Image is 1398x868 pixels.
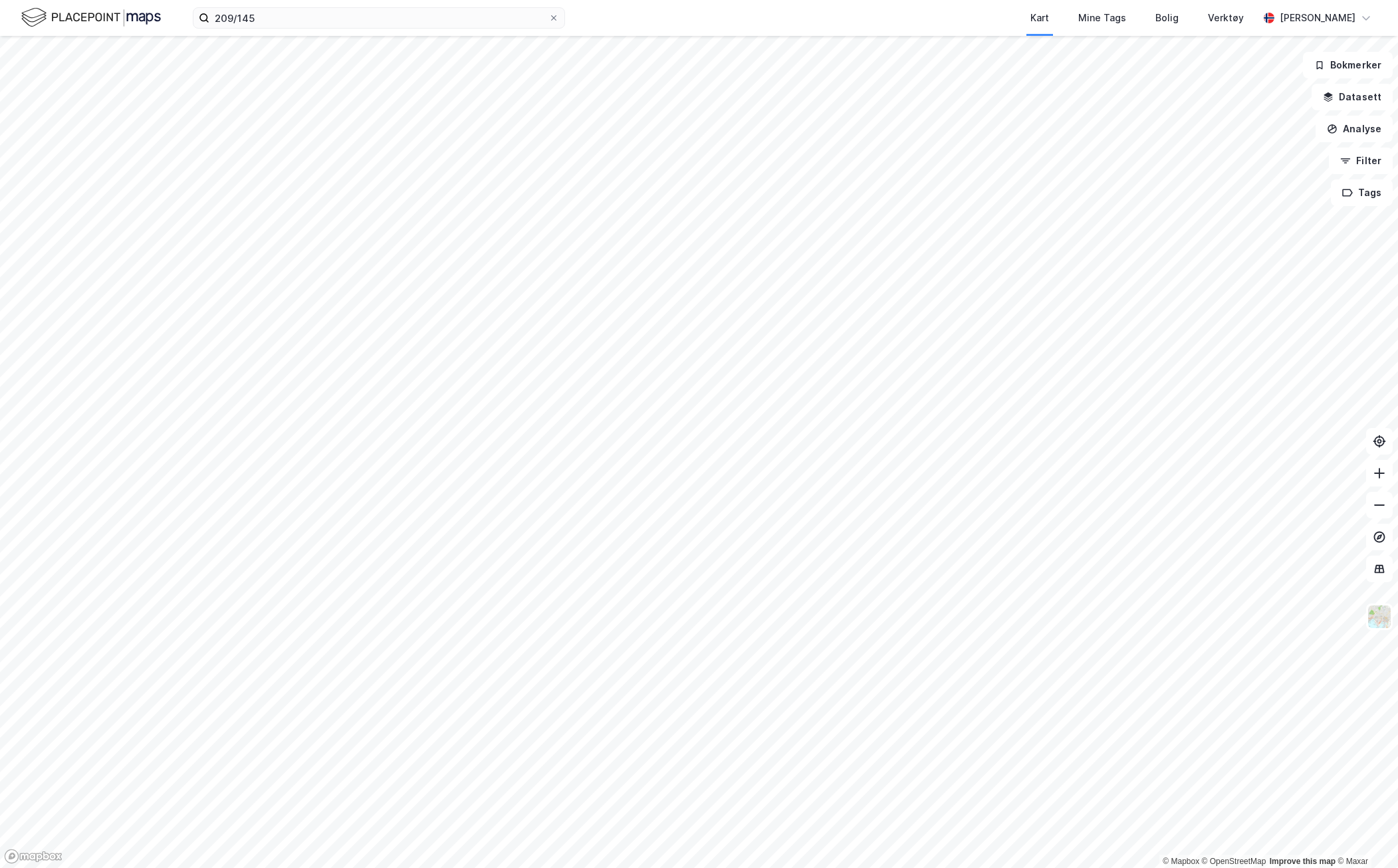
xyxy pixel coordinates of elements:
div: Verktøy [1208,10,1244,26]
button: Bokmerker [1303,52,1393,78]
button: Datasett [1312,84,1393,110]
a: OpenStreetMap [1202,857,1266,866]
div: Bolig [1155,10,1179,26]
a: Improve this map [1270,857,1336,866]
button: Filter [1329,148,1393,174]
button: Analyse [1316,116,1393,142]
img: logo.f888ab2527a4732fd821a326f86c7f29.svg [21,6,161,29]
input: Søk på adresse, matrikkel, gårdeiere, leietakere eller personer [209,8,548,28]
a: Mapbox homepage [4,849,62,864]
a: Mapbox [1163,857,1199,866]
div: Mine Tags [1078,10,1126,26]
button: Tags [1331,179,1393,206]
iframe: Chat Widget [1332,804,1398,868]
div: Kontrollprogram for chat [1332,804,1398,868]
img: Z [1367,604,1392,629]
div: [PERSON_NAME] [1280,10,1355,26]
div: Kart [1030,10,1049,26]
